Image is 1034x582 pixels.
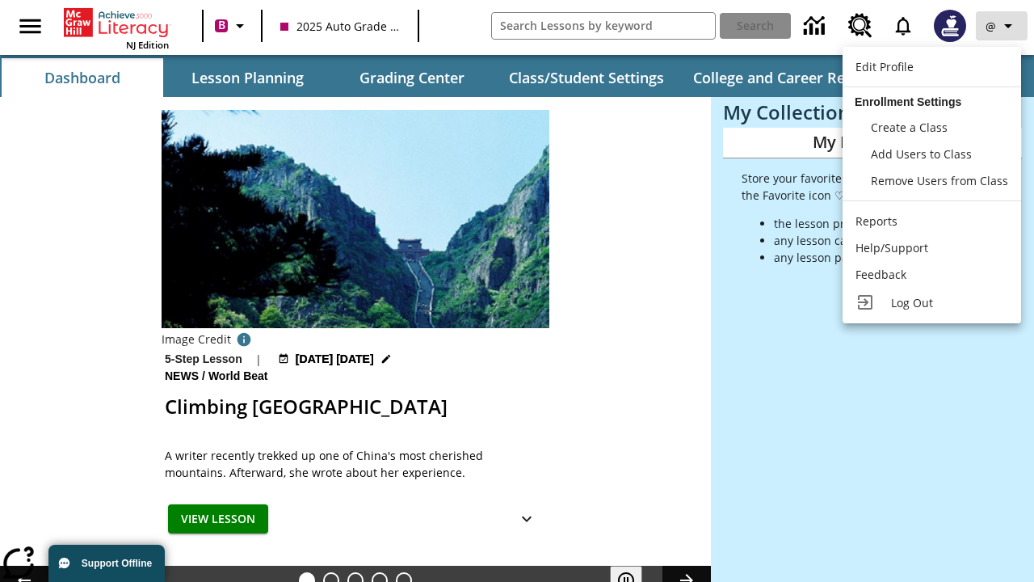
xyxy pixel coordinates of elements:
span: Reports [855,213,897,229]
span: Help/Support [855,240,928,255]
span: Create a Class [871,120,948,135]
span: Edit Profile [855,59,914,74]
span: Add Users to Class [871,146,972,162]
span: Remove Users from Class [871,173,1008,188]
span: Log Out [891,295,933,310]
span: Feedback [855,267,906,282]
span: Enrollment Settings [855,95,961,108]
